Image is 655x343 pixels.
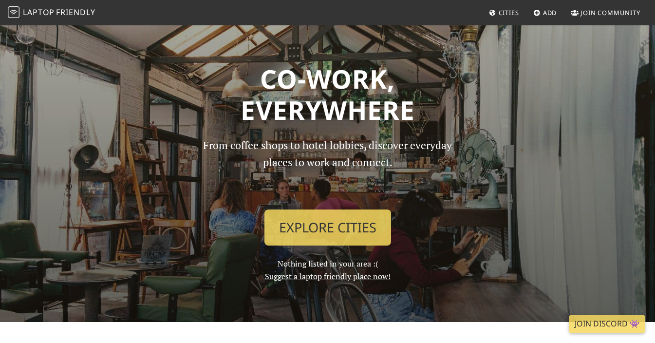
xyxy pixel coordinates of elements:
[189,137,467,283] div: Nothing listed in your area :(
[485,4,523,21] a: Cities
[580,8,640,17] span: Join Community
[264,210,391,246] a: Explore Cities
[567,4,644,21] a: Join Community
[265,271,391,282] a: Suggest a laptop friendly place now!
[56,7,95,18] span: Friendly
[499,8,519,17] span: Cities
[195,137,461,202] p: From coffee shops to hotel lobbies, discover everyday places to work and connect.
[56,63,599,125] h1: Co-work, Everywhere
[529,4,561,21] a: Add
[569,315,645,333] a: Join Discord 👾
[23,7,55,18] span: Laptop
[543,8,557,17] span: Add
[8,6,19,18] img: LaptopFriendly
[8,4,95,21] a: LaptopFriendly LaptopFriendly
